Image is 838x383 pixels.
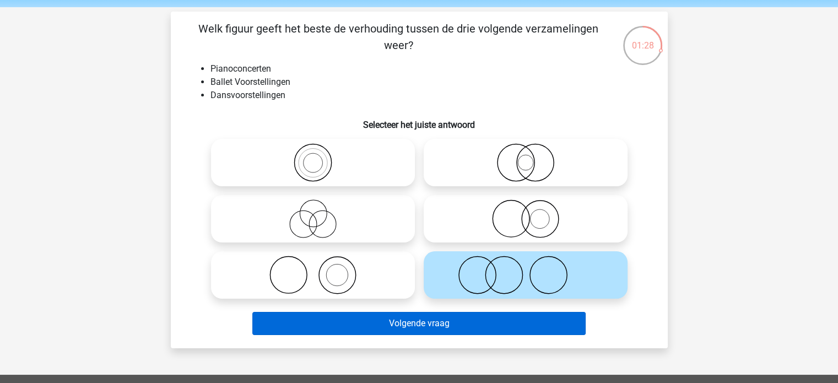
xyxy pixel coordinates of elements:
p: Welk figuur geeft het beste de verhouding tussen de drie volgende verzamelingen weer? [188,20,609,53]
div: 01:28 [622,25,663,52]
li: Ballet Voorstellingen [210,75,650,89]
li: Dansvoorstellingen [210,89,650,102]
li: Pianoconcerten [210,62,650,75]
h6: Selecteer het juiste antwoord [188,111,650,130]
button: Volgende vraag [252,312,586,335]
